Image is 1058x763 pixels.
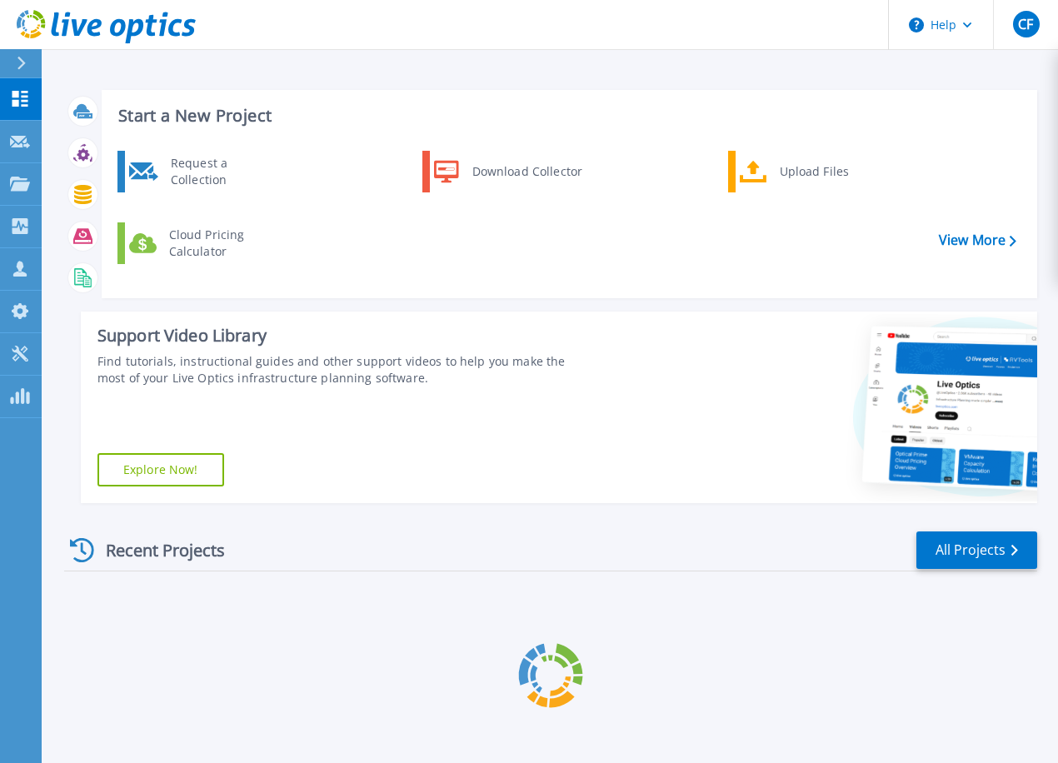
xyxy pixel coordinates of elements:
[422,151,593,192] a: Download Collector
[728,151,899,192] a: Upload Files
[939,232,1016,248] a: View More
[1018,17,1033,31] span: CF
[916,531,1037,569] a: All Projects
[64,530,247,571] div: Recent Projects
[97,353,595,386] div: Find tutorials, instructional guides and other support videos to help you make the most of your L...
[117,222,288,264] a: Cloud Pricing Calculator
[97,325,595,347] div: Support Video Library
[118,107,1016,125] h3: Start a New Project
[464,155,590,188] div: Download Collector
[97,453,224,486] a: Explore Now!
[771,155,895,188] div: Upload Files
[117,151,288,192] a: Request a Collection
[162,155,284,188] div: Request a Collection
[161,227,284,260] div: Cloud Pricing Calculator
